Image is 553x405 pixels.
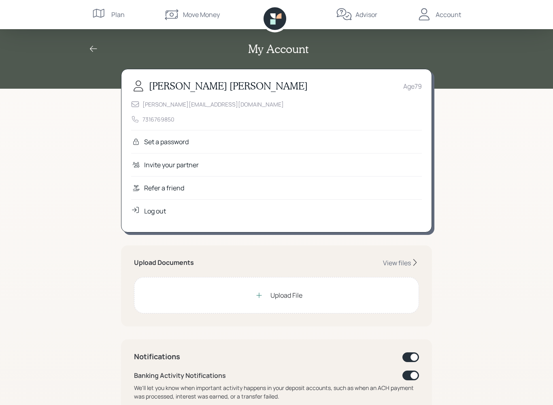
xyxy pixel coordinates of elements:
[403,81,422,91] div: Age 79
[144,183,184,193] div: Refer a friend
[355,10,377,19] div: Advisor
[248,42,308,56] h2: My Account
[143,115,174,124] div: 7316769850
[436,10,461,19] div: Account
[144,137,189,147] div: Set a password
[270,290,302,300] div: Upload File
[134,352,180,361] h4: Notifications
[111,10,125,19] div: Plan
[149,80,308,92] h3: [PERSON_NAME] [PERSON_NAME]
[143,100,284,109] div: [PERSON_NAME][EMAIL_ADDRESS][DOMAIN_NAME]
[134,384,419,401] div: We'll let you know when important activity happens in your deposit accounts, such as when an ACH ...
[134,259,194,266] h5: Upload Documents
[183,10,220,19] div: Move Money
[383,258,411,267] div: View files
[134,371,226,380] div: Banking Activity Notifications
[144,206,166,216] div: Log out
[144,160,199,170] div: Invite your partner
